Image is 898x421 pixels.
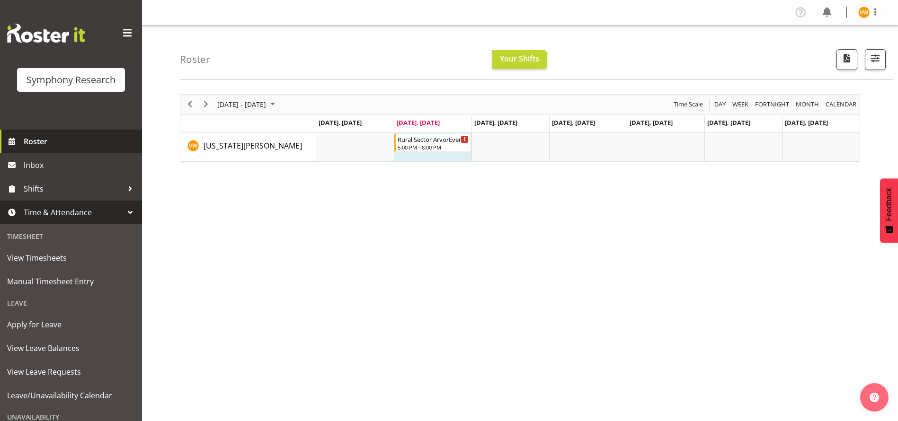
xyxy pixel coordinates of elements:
h4: Roster [180,54,210,65]
span: [DATE], [DATE] [552,118,595,127]
div: 5:00 PM - 8:00 PM [398,143,469,151]
button: Month [824,98,858,110]
a: Leave/Unavailability Calendar [2,384,140,407]
span: calendar [825,98,857,110]
div: Leave [2,293,140,313]
button: Filter Shifts [865,49,886,70]
span: Roster [24,134,137,149]
img: help-xxl-2.png [870,393,879,402]
div: Timesheet [2,227,140,246]
div: next period [198,95,214,114]
button: Feedback - Show survey [880,178,898,243]
button: Timeline Month [794,98,821,110]
div: Virginia Wheeler"s event - Rural Sector Arvo/Evenings Begin From Tuesday, September 30, 2025 at 5... [394,134,471,152]
span: View Timesheets [7,251,135,265]
a: View Leave Requests [2,360,140,384]
span: Inbox [24,158,137,172]
span: Time & Attendance [24,205,123,219]
table: Timeline Week of September 30, 2025 [316,133,860,161]
img: Rosterit website logo [7,24,85,43]
span: [DATE], [DATE] [785,118,828,127]
button: Timeline Day [713,98,728,110]
img: virginia-wheeler11875.jpg [858,7,870,18]
span: Time Scale [673,98,704,110]
span: [DATE], [DATE] [319,118,362,127]
span: [US_STATE][PERSON_NAME] [204,140,302,151]
button: Fortnight [754,98,791,110]
span: Your Shifts [500,53,539,64]
span: [DATE], [DATE] [397,118,440,127]
span: Fortnight [754,98,790,110]
button: Timeline Week [731,98,750,110]
span: Leave/Unavailability Calendar [7,388,135,403]
span: Month [795,98,820,110]
td: Virginia Wheeler resource [180,133,316,161]
span: View Leave Balances [7,341,135,355]
span: [DATE], [DATE] [474,118,517,127]
span: Day [713,98,727,110]
span: [DATE] - [DATE] [216,98,267,110]
span: Manual Timesheet Entry [7,274,135,289]
a: View Timesheets [2,246,140,270]
div: Sep 29 - Oct 05, 2025 [214,95,281,114]
div: Timeline Week of September 30, 2025 [180,94,860,162]
button: Next [200,98,213,110]
div: Rural Sector Arvo/Evenings [398,134,469,144]
div: previous period [182,95,198,114]
button: September 2025 [216,98,279,110]
a: [US_STATE][PERSON_NAME] [204,140,302,151]
span: Feedback [885,188,893,221]
button: Time Scale [672,98,705,110]
span: Week [731,98,749,110]
button: Download a PDF of the roster according to the set date range. [836,49,857,70]
span: Shifts [24,182,123,196]
span: View Leave Requests [7,365,135,379]
button: Previous [184,98,196,110]
div: Symphony Research [27,73,116,87]
span: [DATE], [DATE] [707,118,750,127]
a: View Leave Balances [2,336,140,360]
span: [DATE], [DATE] [630,118,673,127]
a: Apply for Leave [2,313,140,336]
a: Manual Timesheet Entry [2,270,140,293]
button: Your Shifts [492,50,547,69]
span: Apply for Leave [7,317,135,332]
